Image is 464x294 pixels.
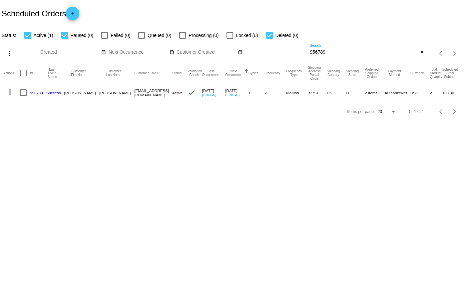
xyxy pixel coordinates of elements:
[189,31,219,39] span: Processing (0)
[64,69,93,77] button: Change sorting for CustomerFirstName
[346,83,365,102] mat-cell: FL
[286,69,302,77] button: Change sorting for FrequencyType
[327,69,340,77] button: Change sorting for ShippingCountry
[378,110,396,114] mat-select: Items per page:
[3,63,20,83] mat-header-cell: Actions
[99,69,128,77] button: Change sorting for CustomerLastName
[236,31,258,39] span: Locked (0)
[64,83,99,102] mat-cell: [PERSON_NAME]
[202,83,226,102] mat-cell: [DATE]
[69,11,77,19] mat-icon: add
[71,31,93,39] span: Paused (0)
[365,68,379,79] button: Change sorting for PreferredShippingOption
[408,109,424,114] div: 1 - 1 of 1
[2,33,16,38] span: Status:
[134,83,172,102] mat-cell: [EMAIL_ADDRESS][DOMAIN_NAME]
[308,66,321,80] button: Change sorting for ShippingPostcode
[30,71,33,75] button: Change sorting for Id
[134,71,158,75] button: Change sorting for CustomerEmail
[225,83,248,102] mat-cell: [DATE]
[34,31,53,39] span: Active (1)
[448,47,461,60] button: Next page
[264,83,286,102] mat-cell: 2
[101,50,106,55] mat-icon: date_range
[46,68,58,79] button: Change sorting for LastProcessingCycleId
[365,83,385,102] mat-cell: 2 Items
[420,50,424,55] mat-icon: close
[188,88,196,96] mat-icon: check
[430,83,442,102] mat-cell: 2
[188,63,202,83] mat-header-cell: Validation Checks
[410,71,424,75] button: Change sorting for CurrencyIso
[111,31,130,39] span: Failed (0)
[46,91,61,95] a: Success
[327,83,346,102] mat-cell: US
[30,91,43,95] a: 956789
[346,69,359,77] button: Change sorting for ShippingState
[225,93,239,97] a: (GMT-6)
[99,83,134,102] mat-cell: [PERSON_NAME]
[202,69,220,77] button: Change sorting for LastOccurrenceUtc
[442,83,464,102] mat-cell: 108.30
[248,71,258,75] button: Change sorting for Cycles
[448,105,461,118] button: Next page
[177,50,236,55] input: Customer Created
[2,7,79,20] h2: Scheduled Orders
[109,50,169,55] input: Next Occurrence
[225,69,242,77] button: Change sorting for NextOccurrenceUtc
[264,71,280,75] button: Change sorting for Frequency
[435,105,448,118] button: Previous page
[310,50,418,55] input: Search
[347,109,375,114] div: Items per page:
[435,47,448,60] button: Previous page
[442,68,458,79] button: Change sorting for Subtotal
[40,50,100,55] input: Created
[238,50,242,55] mat-icon: date_range
[202,93,217,97] a: (GMT-6)
[148,31,171,39] span: Queued (0)
[5,50,13,58] mat-icon: more_vert
[286,83,308,102] mat-cell: Months
[6,88,14,96] mat-icon: more_vert
[170,50,174,55] mat-icon: date_range
[430,63,442,83] mat-header-cell: Total Product Quantity
[385,69,404,77] button: Change sorting for PaymentMethod.Type
[275,31,298,39] span: Deleted (0)
[378,109,382,114] span: 20
[248,83,264,102] mat-cell: 1
[172,71,182,75] button: Change sorting for Status
[308,83,327,102] mat-cell: 32751
[418,49,425,56] button: Clear
[385,83,410,102] mat-cell: AuthorizeNet
[172,91,183,95] span: Active
[410,83,430,102] mat-cell: USD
